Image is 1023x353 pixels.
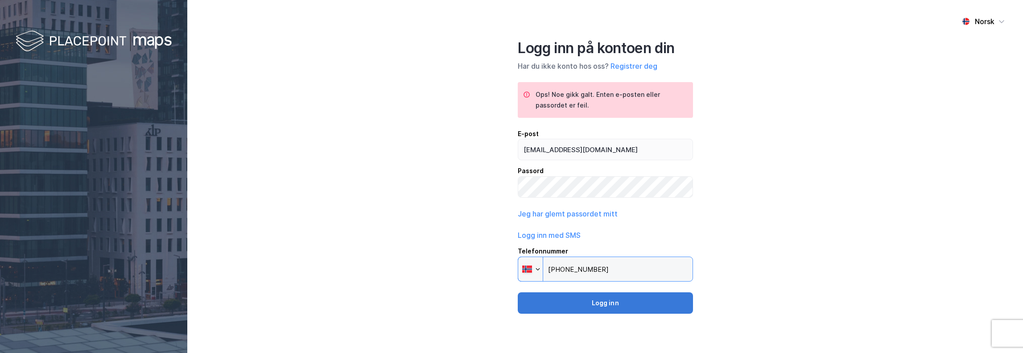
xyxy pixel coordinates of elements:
[518,61,693,71] div: Har du ikke konto hos oss?
[978,310,1023,353] iframe: Chat Widget
[16,29,172,55] img: logo-white.f07954bde2210d2a523dddb988cd2aa7.svg
[518,208,618,219] button: Jeg har glemt passordet mitt
[518,292,693,314] button: Logg inn
[518,39,693,57] div: Logg inn på kontoen din
[518,129,693,139] div: E-post
[518,257,543,281] div: Norway: + 47
[518,246,693,257] div: Telefonnummer
[536,89,686,111] div: Ops! Noe gikk galt. Enten e-posten eller passordet er feil.
[518,166,693,176] div: Passord
[518,257,693,282] input: Telefonnummer
[518,230,581,241] button: Logg inn med SMS
[610,61,657,71] button: Registrer deg
[975,16,994,27] div: Norsk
